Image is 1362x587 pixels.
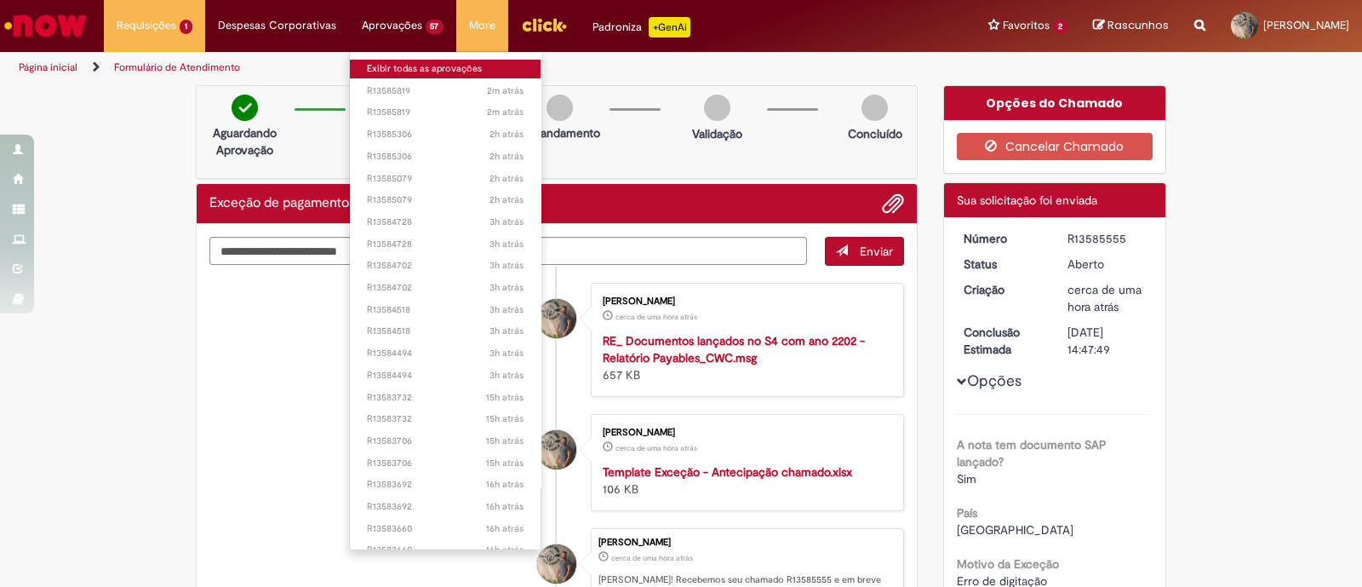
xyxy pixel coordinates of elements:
[367,259,524,273] span: R13584702
[367,281,524,295] span: R13584702
[957,522,1073,538] span: [GEOGRAPHIC_DATA]
[957,556,1059,572] b: Motivo da Exceção
[489,347,524,360] time: 01/10/2025 09:33:32
[218,17,336,34] span: Despesas Corporativas
[611,553,693,563] span: cerca de uma hora atrás
[537,544,576,584] div: Luciano Lino Almeida Santos
[487,106,524,118] time: 01/10/2025 12:41:04
[951,324,1056,358] dt: Conclusão Estimada
[1067,281,1147,315] div: 01/10/2025 11:47:45
[957,437,1107,469] b: A nota tem documento SAP lançado?
[232,95,258,121] img: check-circle-green.png
[1067,256,1147,273] div: Aberto
[367,238,524,251] span: R13584728
[367,128,524,141] span: R13585306
[367,434,524,448] span: R13583706
[1107,17,1169,33] span: Rascunhos
[350,541,541,560] a: Aberto R13583660 :
[489,325,524,337] time: 01/10/2025 09:36:49
[367,412,524,426] span: R13583732
[19,60,77,74] a: Página inicial
[13,52,896,83] ul: Trilhas de página
[944,86,1166,120] div: Opções do Chamado
[615,312,697,322] span: cerca de uma hora atrás
[350,213,541,232] a: Aberto R13584728 :
[350,235,541,254] a: Aberto R13584728 :
[469,17,495,34] span: More
[2,9,89,43] img: ServiceNow
[367,500,524,514] span: R13583692
[1003,17,1050,34] span: Favoritos
[825,237,904,266] button: Enviar
[1093,18,1169,34] a: Rascunhos
[1067,324,1147,358] div: [DATE] 14:47:49
[957,471,976,486] span: Sim
[349,51,542,550] ul: Aprovações
[882,193,904,215] button: Adicionar anexos
[367,391,524,405] span: R13583732
[848,125,902,142] p: Concluído
[362,17,422,34] span: Aprovações
[1263,18,1349,32] span: [PERSON_NAME]
[1067,230,1147,247] div: R13585555
[350,279,541,297] a: Aberto R13584702 :
[367,303,524,317] span: R13584518
[489,259,524,272] time: 01/10/2025 10:00:37
[592,17,690,37] div: Padroniza
[489,128,524,141] span: 2h atrás
[117,17,176,34] span: Requisições
[209,237,807,266] textarea: Digite sua mensagem aqui...
[692,125,742,142] p: Validação
[367,457,524,470] span: R13583706
[367,544,524,557] span: R13583660
[603,332,886,383] div: 657 KB
[367,325,524,338] span: R13584518
[489,281,524,294] span: 3h atrás
[603,463,886,498] div: 106 KB
[489,193,524,206] span: 2h atrás
[489,238,524,250] span: 3h atrás
[350,301,541,319] a: Aberto R13584518 :
[350,410,541,429] a: Aberto R13583732 :
[489,216,524,228] span: 3h atrás
[1053,20,1067,34] span: 2
[486,500,524,513] time: 30/09/2025 21:08:42
[951,230,1056,247] dt: Número
[350,170,541,188] a: Aberto R13585079 :
[367,193,524,207] span: R13585079
[615,443,697,453] span: cerca de uma hora atrás
[489,369,524,382] span: 3h atrás
[860,244,893,259] span: Enviar
[350,388,541,407] a: Aberto R13583732 :
[649,17,690,37] p: +GenAi
[367,478,524,492] span: R13583692
[521,12,567,37] img: click_logo_yellow_360x200.png
[489,369,524,382] time: 01/10/2025 09:33:32
[486,412,524,425] span: 15h atrás
[350,454,541,473] a: Aberto R13583706 :
[489,281,524,294] time: 01/10/2025 10:00:36
[1067,282,1142,314] span: cerca de uma hora atrás
[603,464,852,480] a: Template Exceção - Antecipação chamado.xlsx
[489,238,524,250] time: 01/10/2025 10:03:07
[486,544,524,556] span: 16h atrás
[486,457,524,469] time: 30/09/2025 21:35:29
[487,106,524,118] span: 2m atrás
[489,193,524,206] time: 01/10/2025 10:43:30
[203,124,286,158] p: Aguardando Aprovação
[367,369,524,383] span: R13584494
[367,106,524,119] span: R13585819
[486,500,524,513] span: 16h atrás
[367,84,524,98] span: R13585819
[957,505,977,521] b: País
[489,150,524,163] time: 01/10/2025 11:11:55
[367,347,524,360] span: R13584494
[486,412,524,425] time: 30/09/2025 22:12:18
[350,520,541,538] a: Aberto R13583660 :
[489,172,524,185] time: 01/10/2025 10:43:30
[487,84,524,97] time: 01/10/2025 12:41:05
[489,128,524,141] time: 01/10/2025 11:11:55
[547,95,573,121] img: img-circle-grey.png
[350,125,541,144] a: Aberto R13585306 :
[350,82,541,101] a: Aberto R13585819 :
